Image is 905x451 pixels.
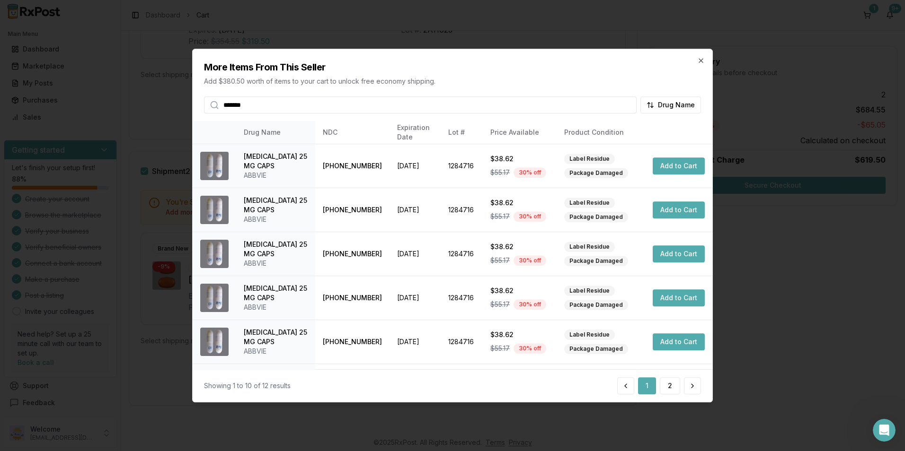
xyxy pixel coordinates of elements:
[564,242,615,252] div: Label Residue
[390,364,440,408] td: [DATE]
[244,152,308,171] div: [MEDICAL_DATA] 25 MG CAPS
[490,154,549,164] div: $38.62
[390,320,440,364] td: [DATE]
[204,61,701,74] h2: More Items From This Seller
[490,344,510,353] span: $55.17
[244,171,308,180] div: ABBVIE
[564,344,628,354] div: Package Damaged
[483,121,557,144] th: Price Available
[653,201,705,218] button: Add to Cart
[236,121,315,144] th: Drug Name
[653,245,705,262] button: Add to Cart
[390,121,440,144] th: Expiration Date
[390,188,440,232] td: [DATE]
[638,377,656,394] button: 1
[490,330,549,339] div: $38.62
[390,276,440,320] td: [DATE]
[315,320,390,364] td: [PHONE_NUMBER]
[244,215,308,224] div: ABBVIE
[564,212,628,222] div: Package Damaged
[490,168,510,177] span: $55.17
[490,212,510,221] span: $55.17
[204,77,701,86] p: Add $380.50 worth of items to your cart to unlock free economy shipping.
[653,289,705,306] button: Add to Cart
[441,121,483,144] th: Lot #
[557,121,645,144] th: Product Condition
[315,232,390,276] td: [PHONE_NUMBER]
[653,157,705,174] button: Add to Cart
[244,259,308,268] div: ABBVIE
[441,276,483,320] td: 1284716
[315,188,390,232] td: [PHONE_NUMBER]
[315,364,390,408] td: [PHONE_NUMBER]
[873,419,896,442] iframe: Intercom live chat
[564,300,628,310] div: Package Damaged
[315,144,390,188] td: [PHONE_NUMBER]
[244,347,308,356] div: ABBVIE
[564,286,615,296] div: Label Residue
[564,198,615,208] div: Label Residue
[200,196,229,224] img: Gengraf 25 MG CAPS
[658,100,695,110] span: Drug Name
[390,144,440,188] td: [DATE]
[514,343,546,354] div: 30 % off
[315,121,390,144] th: NDC
[441,144,483,188] td: 1284716
[660,377,680,394] button: 2
[244,284,308,303] div: [MEDICAL_DATA] 25 MG CAPS
[514,255,546,266] div: 30 % off
[441,232,483,276] td: 1284716
[244,240,308,259] div: [MEDICAL_DATA] 25 MG CAPS
[200,328,229,356] img: Gengraf 25 MG CAPS
[490,286,549,295] div: $38.62
[514,299,546,310] div: 30 % off
[490,242,549,252] div: $38.62
[204,381,291,390] div: Showing 1 to 10 of 12 results
[244,303,308,312] div: ABBVIE
[514,167,546,178] div: 30 % off
[490,198,549,208] div: $38.62
[653,333,705,350] button: Add to Cart
[490,300,510,309] span: $55.17
[514,211,546,222] div: 30 % off
[200,152,229,180] img: Gengraf 25 MG CAPS
[200,240,229,268] img: Gengraf 25 MG CAPS
[441,188,483,232] td: 1284716
[564,154,615,164] div: Label Residue
[244,196,308,215] div: [MEDICAL_DATA] 25 MG CAPS
[200,284,229,312] img: Gengraf 25 MG CAPS
[564,256,628,266] div: Package Damaged
[390,232,440,276] td: [DATE]
[564,330,615,340] div: Label Residue
[564,168,628,178] div: Package Damaged
[441,364,483,408] td: 1284716
[640,96,701,113] button: Drug Name
[490,256,510,265] span: $55.17
[441,320,483,364] td: 1284716
[244,328,308,347] div: [MEDICAL_DATA] 25 MG CAPS
[315,276,390,320] td: [PHONE_NUMBER]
